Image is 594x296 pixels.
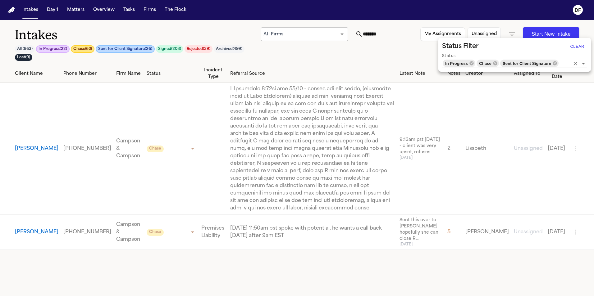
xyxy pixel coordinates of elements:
button: Clear [571,59,580,68]
div: Chase [477,60,499,67]
div: In Progress [443,60,475,67]
span: Chase [477,60,494,67]
button: Clear [567,42,587,52]
span: Sent for Client Signature [500,60,554,67]
label: Status [442,54,456,59]
button: Open [579,59,588,68]
h2: Status Filter [442,42,479,52]
div: Sent for Client Signature [500,60,559,67]
span: In Progress [443,60,470,67]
